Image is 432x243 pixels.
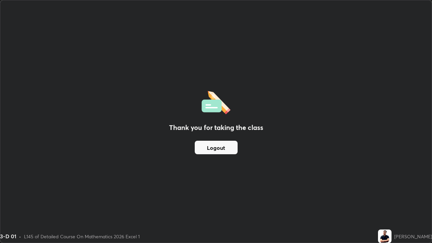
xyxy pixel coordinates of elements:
[169,123,263,133] h2: Thank you for taking the class
[24,233,140,240] div: L145 of Detailed Course On Mathematics 2026 Excel 1
[19,233,21,240] div: •
[195,141,238,154] button: Logout
[201,89,231,114] img: offlineFeedback.1438e8b3.svg
[394,233,432,240] div: [PERSON_NAME]
[378,230,391,243] img: 988431c348cc4fbe81a6401cf86f26e4.jpg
